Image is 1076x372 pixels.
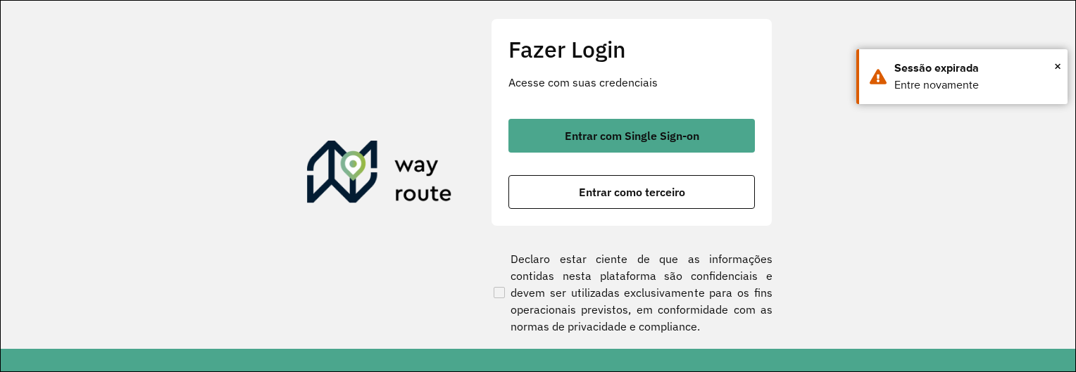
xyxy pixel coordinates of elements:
button: button [508,119,755,153]
button: Close [1054,56,1061,77]
h2: Fazer Login [508,36,755,63]
span: Entrar como terceiro [579,186,685,198]
img: Roteirizador AmbevTech [307,141,452,208]
span: Entrar com Single Sign-on [565,130,699,141]
button: button [508,175,755,209]
p: Acesse com suas credenciais [508,74,755,91]
label: Declaro estar ciente de que as informações contidas nesta plataforma são confidenciais e devem se... [491,250,772,335]
span: × [1054,56,1061,77]
div: Sessão expirada [894,60,1057,77]
div: Entre novamente [894,77,1057,94]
